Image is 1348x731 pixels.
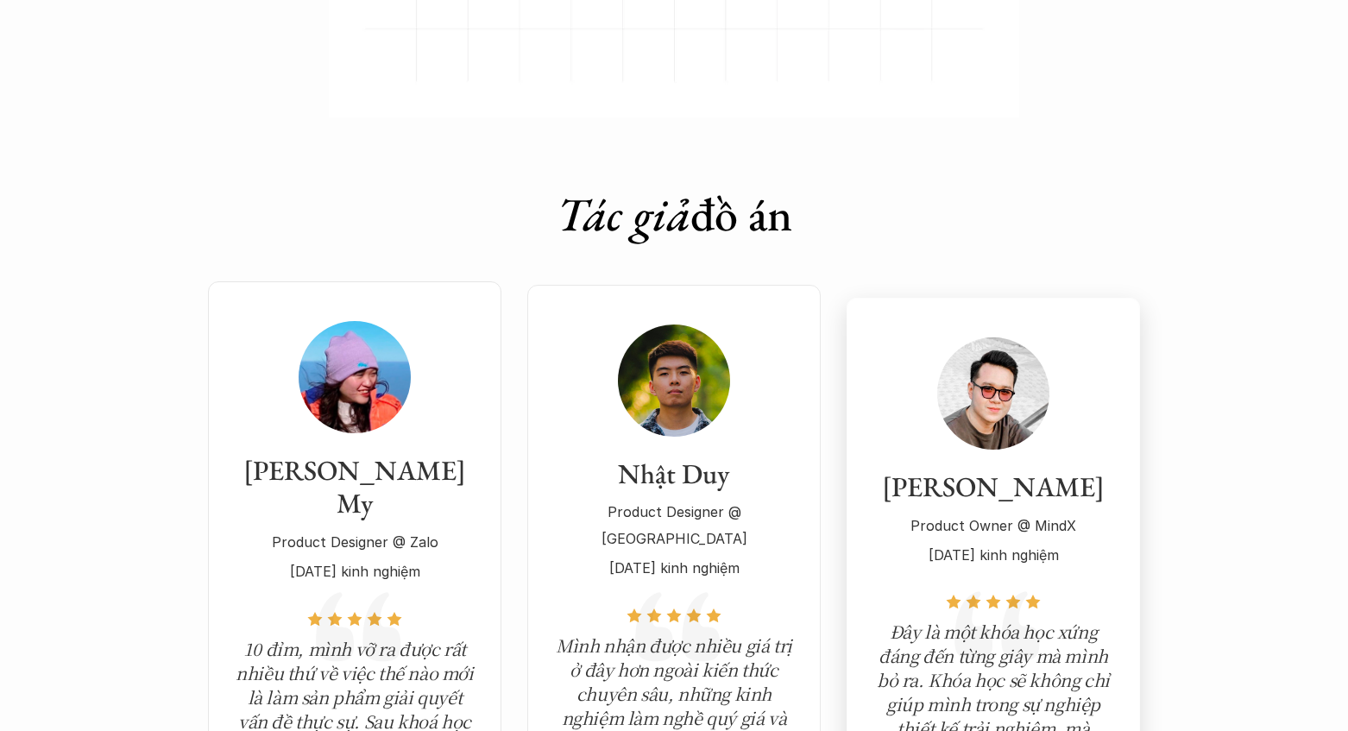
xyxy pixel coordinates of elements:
h3: Nhật Duy [553,457,795,490]
p: Product Designer @ [GEOGRAPHIC_DATA] [553,499,795,551]
h1: đồ án [329,186,1019,243]
p: Product Designer @ Zalo [234,529,476,555]
h3: [PERSON_NAME] My [234,454,476,520]
p: Product Owner @ MindX [872,513,1114,539]
em: Tác giả [557,184,690,244]
p: [DATE] kinh nghiệm [553,555,795,581]
p: [DATE] kinh nghiệm [234,558,476,584]
p: [DATE] kinh nghiệm [872,542,1114,568]
h3: [PERSON_NAME] [872,470,1114,503]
